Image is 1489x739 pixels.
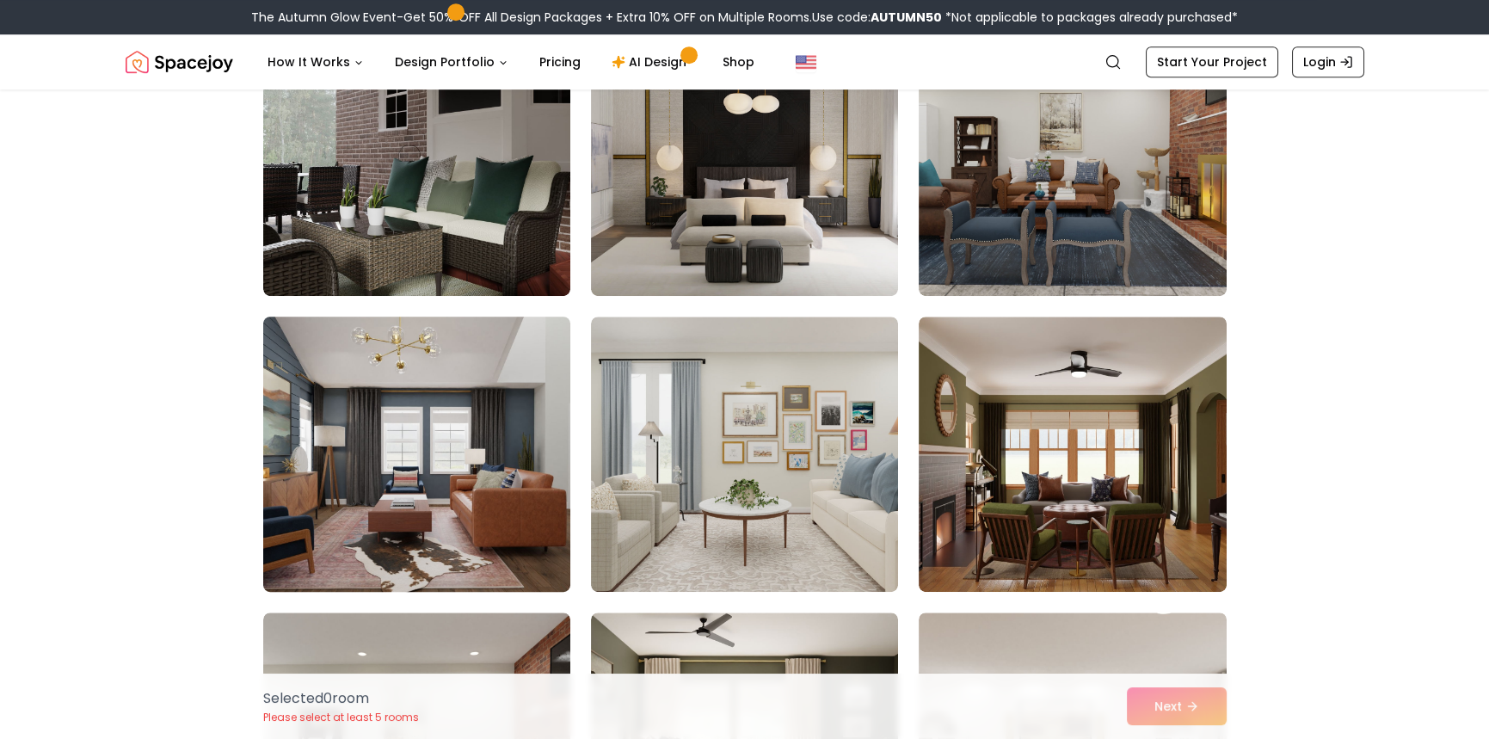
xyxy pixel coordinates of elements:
span: Use code: [812,9,942,26]
img: Room room-30 [919,317,1226,592]
a: AI Design [598,45,705,79]
div: The Autumn Glow Event-Get 50% OFF All Design Packages + Extra 10% OFF on Multiple Rooms. [251,9,1238,26]
nav: Main [254,45,768,79]
a: Pricing [526,45,594,79]
a: Shop [709,45,768,79]
b: AUTUMN50 [871,9,942,26]
a: Login [1292,46,1364,77]
button: How It Works [254,45,378,79]
p: Please select at least 5 rooms [263,711,419,724]
img: Room room-28 [255,310,578,599]
img: Room room-29 [591,317,898,592]
img: Room room-25 [263,21,570,296]
span: *Not applicable to packages already purchased* [942,9,1238,26]
img: Room room-26 [591,21,898,296]
p: Selected 0 room [263,688,419,709]
button: Design Portfolio [381,45,522,79]
a: Start Your Project [1146,46,1278,77]
a: Spacejoy [126,45,233,79]
img: Spacejoy Logo [126,45,233,79]
img: Room room-27 [919,21,1226,296]
img: United States [796,52,816,72]
nav: Global [126,34,1364,89]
